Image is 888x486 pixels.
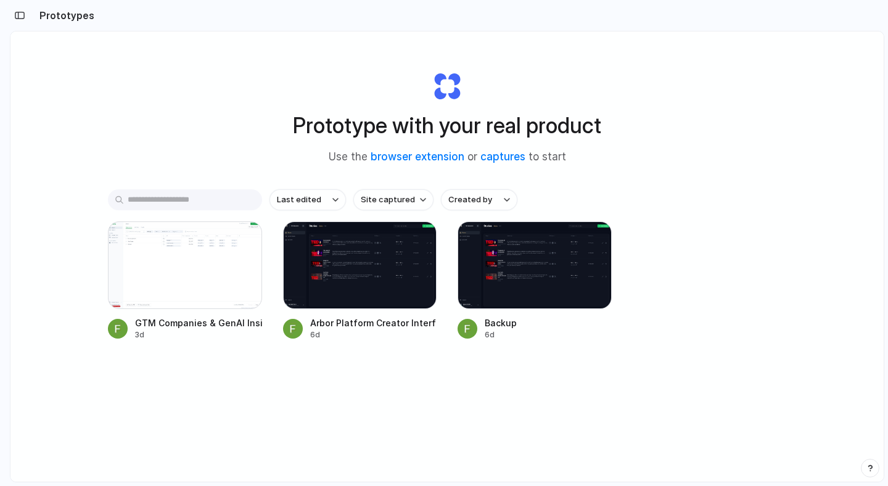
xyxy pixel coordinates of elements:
div: GTM Companies & GenAI Insights [135,316,262,329]
a: captures [480,150,525,163]
span: Site captured [361,194,415,206]
div: Arbor Platform Creator Interface [310,316,437,329]
button: Last edited [269,189,346,210]
span: Last edited [277,194,321,206]
a: Arbor Platform Creator InterfaceArbor Platform Creator Interface6d [283,221,437,340]
h2: Prototypes [35,8,94,23]
div: 6d [485,329,517,340]
a: browser extension [371,150,464,163]
a: BackupBackup6d [458,221,612,340]
div: 6d [310,329,437,340]
button: Site captured [353,189,434,210]
span: Use the or to start [329,149,566,165]
h1: Prototype with your real product [293,109,601,142]
span: Created by [448,194,492,206]
div: 3d [135,329,262,340]
div: Backup [485,316,517,329]
a: GTM Companies & GenAI InsightsGTM Companies & GenAI Insights3d [108,221,262,340]
button: Created by [441,189,517,210]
